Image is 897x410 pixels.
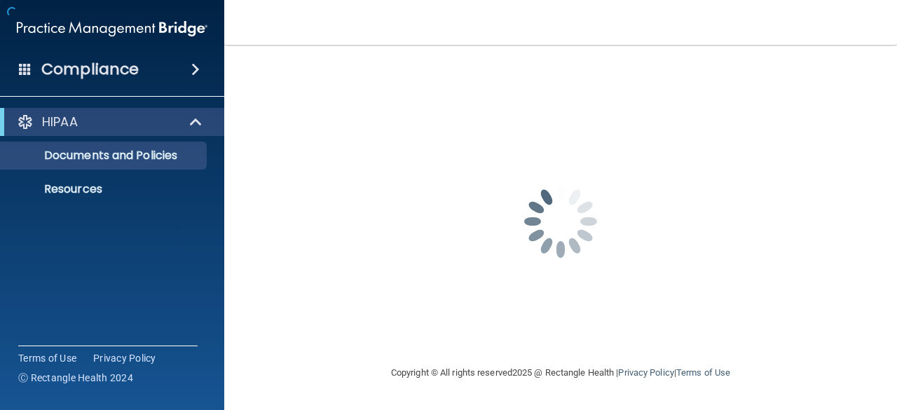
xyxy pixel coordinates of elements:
p: Resources [9,182,200,196]
a: Privacy Policy [93,351,156,365]
img: spinner.e123f6fc.gif [491,151,631,292]
iframe: Drift Widget Chat Controller [655,310,880,367]
img: PMB logo [17,15,207,43]
h4: Compliance [41,60,139,79]
span: Ⓒ Rectangle Health 2024 [18,371,133,385]
div: Copyright © All rights reserved 2025 @ Rectangle Health | | [305,350,816,395]
p: HIPAA [42,114,78,130]
a: Privacy Policy [618,367,673,378]
a: Terms of Use [676,367,730,378]
p: Documents and Policies [9,149,200,163]
a: Terms of Use [18,351,76,365]
a: HIPAA [17,114,203,130]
